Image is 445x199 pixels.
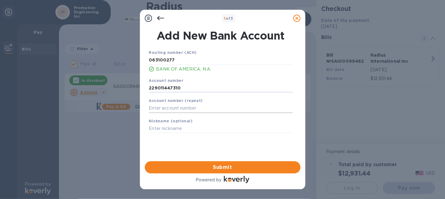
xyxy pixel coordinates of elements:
h1: Add New Bank Account [145,29,296,42]
button: Submit [145,161,301,173]
input: Enter account number [149,104,293,113]
b: Account number (repeat) [149,98,203,103]
p: BANK OF AMERICA, N.A. [156,66,293,72]
span: 1 [224,16,226,21]
img: Logo [224,176,249,183]
span: Submit [150,164,296,171]
b: Nickname (optional) [149,119,193,123]
input: Enter nickname [149,124,293,133]
input: Enter routing number [149,56,293,65]
input: Enter account number [149,83,293,93]
b: of 3 [224,16,233,21]
b: Account number [149,78,184,83]
b: Routing number (ACH) [149,50,197,55]
p: Powered by [196,177,221,183]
